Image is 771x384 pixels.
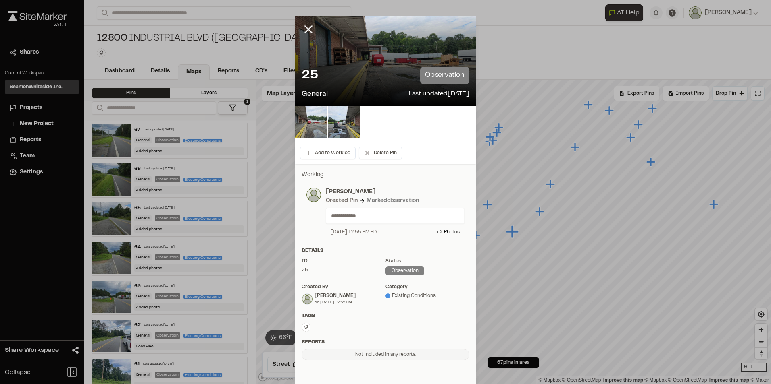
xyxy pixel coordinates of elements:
div: [DATE] 12:55 PM EDT [331,229,379,236]
div: 25 [302,266,385,274]
div: Not included in any reports. [302,349,469,360]
p: observation [420,67,469,84]
div: ID [302,258,385,265]
img: photo [306,188,321,202]
div: observation [385,266,424,275]
p: Last updated [DATE] [409,89,469,100]
p: Worklog [302,171,469,180]
div: Created by [302,283,385,291]
div: [PERSON_NAME] [315,292,356,299]
div: on [DATE] 12:55 PM [315,299,356,306]
div: Reports [302,339,469,346]
div: Existing Conditions [385,292,469,299]
img: file [328,106,360,138]
div: Details [302,247,469,254]
button: Edit Tags [302,323,310,332]
div: category [385,283,469,291]
p: General [302,89,328,100]
div: + 2 Photo s [436,229,460,236]
div: Tags [302,312,469,320]
button: Delete Pin [359,147,402,159]
p: 25 [302,68,318,84]
div: Created Pin [326,196,358,205]
img: Morgan Beumee [302,294,313,304]
div: Marked observation [367,196,419,205]
button: Add to Worklog [300,147,356,159]
p: [PERSON_NAME] [326,188,465,196]
img: file [295,106,327,138]
div: Status [385,258,469,265]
